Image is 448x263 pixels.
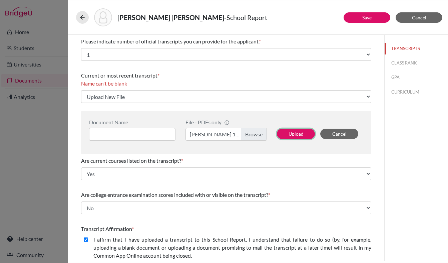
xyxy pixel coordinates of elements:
[93,236,371,260] label: I affirm that I have uploaded a transcript to this School Report. I understand that failure to do...
[81,191,268,198] span: Are college entrance examination scores included with or visible on the transcript?
[224,120,230,125] span: info
[320,129,358,139] button: Cancel
[385,57,448,69] button: CLASS RANK
[81,157,181,164] span: Are current courses listed on the transcript?
[81,38,259,44] span: Please indicate number of official transcripts you can provide for the applicant.
[185,119,267,125] div: File - PDFs only
[89,119,175,125] div: Document Name
[277,129,315,139] button: Upload
[385,86,448,98] button: CURRICULUM
[81,80,127,87] span: Name can't be blank
[117,13,224,21] strong: [PERSON_NAME] [PERSON_NAME]
[185,128,267,141] label: [PERSON_NAME] 11 Transcripts Complete.pdf
[81,72,157,79] span: Current or most recent transcript
[385,72,448,83] button: GPA
[385,43,448,54] button: TRANSCRIPTS
[81,226,132,232] span: Transcript Affirmation
[224,13,267,21] span: - School Report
